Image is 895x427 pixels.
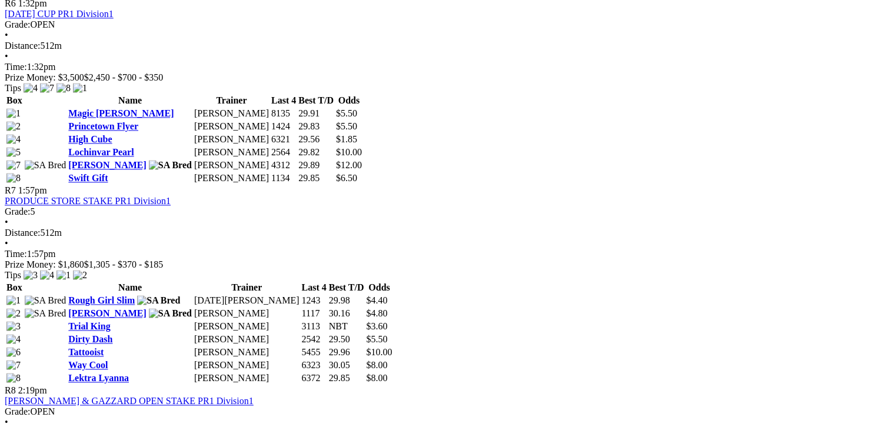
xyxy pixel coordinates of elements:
img: 5 [6,147,21,158]
div: 1:32pm [5,62,890,72]
span: Grade: [5,406,31,416]
td: [PERSON_NAME] [194,172,270,184]
a: High Cube [68,134,112,144]
img: 3 [24,270,38,281]
span: Distance: [5,228,40,238]
span: $1.85 [336,134,357,144]
span: $12.00 [336,160,362,170]
td: [PERSON_NAME] [194,159,270,171]
img: 8 [6,373,21,383]
th: Last 4 [301,282,327,293]
th: Odds [335,95,362,106]
a: Dirty Dash [68,334,112,344]
td: 29.82 [298,146,334,158]
img: 6 [6,347,21,358]
span: $1,305 - $370 - $185 [84,259,164,269]
img: 4 [6,334,21,345]
div: OPEN [5,19,890,30]
span: $6.50 [336,173,357,183]
img: 2 [73,270,87,281]
td: 6321 [271,134,297,145]
img: SA Bred [25,160,66,171]
td: [PERSON_NAME] [194,321,300,332]
th: Trainer [194,282,300,293]
span: Box [6,282,22,292]
span: $5.50 [336,108,357,118]
td: [PERSON_NAME] [194,134,270,145]
a: Trial King [68,321,110,331]
td: 29.89 [298,159,334,171]
img: 7 [40,83,54,94]
span: Grade: [5,19,31,29]
td: 3113 [301,321,327,332]
a: Princetown Flyer [68,121,138,131]
span: Time: [5,62,27,72]
span: • [5,238,8,248]
div: 1:57pm [5,249,890,259]
td: 4312 [271,159,297,171]
a: Magic [PERSON_NAME] [68,108,174,118]
img: SA Bred [137,295,180,306]
span: $4.40 [366,295,387,305]
td: 5455 [301,346,327,358]
td: [PERSON_NAME] [194,108,270,119]
th: Name [68,282,192,293]
span: $8.00 [366,360,387,370]
td: [PERSON_NAME] [194,333,300,345]
span: Distance: [5,41,40,51]
img: 1 [73,83,87,94]
a: Rough Girl Slim [68,295,135,305]
td: 29.85 [298,172,334,184]
th: Last 4 [271,95,297,106]
span: $10.00 [366,347,392,357]
span: R7 [5,185,16,195]
th: Name [68,95,192,106]
span: Grade: [5,206,31,216]
td: 29.98 [328,295,365,306]
img: 1 [6,295,21,306]
a: [PERSON_NAME] & GAZZARD OPEN STAKE PR1 Division1 [5,396,254,406]
img: 4 [6,134,21,145]
span: Tips [5,83,21,93]
span: $5.50 [336,121,357,131]
td: 1117 [301,308,327,319]
td: 30.16 [328,308,365,319]
td: [PERSON_NAME] [194,308,300,319]
span: $5.50 [366,334,387,344]
a: Tattooist [68,347,104,357]
td: 29.96 [328,346,365,358]
img: SA Bred [149,160,192,171]
a: Lochinvar Pearl [68,147,134,157]
img: 8 [56,83,71,94]
td: 2542 [301,333,327,345]
img: 7 [6,360,21,371]
td: 29.56 [298,134,334,145]
img: 1 [56,270,71,281]
span: $8.00 [366,373,387,383]
a: [DATE] CUP PR1 Division1 [5,9,114,19]
a: Way Cool [68,360,108,370]
img: 4 [24,83,38,94]
img: SA Bred [25,295,66,306]
td: 1134 [271,172,297,184]
td: 29.83 [298,121,334,132]
th: Best T/D [328,282,365,293]
span: R8 [5,385,16,395]
div: 512m [5,41,890,51]
td: 1424 [271,121,297,132]
td: [DATE][PERSON_NAME] [194,295,300,306]
div: Prize Money: $3,500 [5,72,890,83]
td: 30.05 [328,359,365,371]
span: Tips [5,270,21,280]
img: 3 [6,321,21,332]
img: 8 [6,173,21,184]
span: 1:57pm [18,185,47,195]
span: • [5,217,8,227]
img: 1 [6,108,21,119]
img: 2 [6,308,21,319]
span: $10.00 [336,147,362,157]
th: Odds [365,282,392,293]
td: 29.85 [328,372,365,384]
a: Swift Gift [68,173,108,183]
img: SA Bred [149,308,192,319]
